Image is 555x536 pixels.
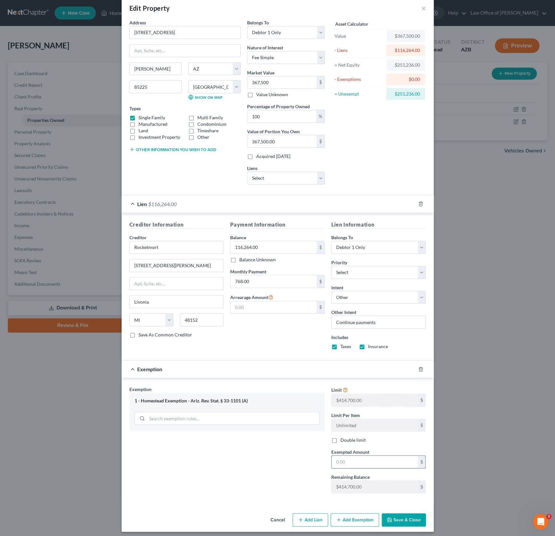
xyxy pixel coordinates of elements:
label: Taxes [340,343,351,350]
input: Enter address... [130,26,240,39]
input: 0.00 [231,275,317,288]
span: Address [129,20,146,25]
input: -- [332,481,418,493]
div: $ [418,481,426,493]
label: Multi Family [197,114,223,121]
h5: Payment Information [230,221,325,229]
span: Lien [137,201,147,207]
label: Double limit [340,437,366,443]
label: Investment Property [139,134,180,140]
label: Balance Unknown [239,256,276,263]
label: Monthly Payment [230,268,266,275]
label: Limit Per Item [331,412,360,419]
label: Balance [230,234,246,241]
input: 0.00 [247,110,316,123]
label: Other [197,134,209,140]
button: Add Exemption [331,513,379,527]
input: 0.00 [247,135,317,148]
div: = Net Equity [335,62,384,68]
h5: Lien Information [331,221,426,229]
label: Value of Portion You Own [247,128,300,135]
input: Specify... [331,316,426,329]
input: Search creditor by name... [129,241,224,254]
input: 0.00 [231,241,317,254]
div: 1 - Homestead Exemption - Ariz. Rev. Stat. § 33-1101 (A) [135,398,320,404]
span: Creditor [129,235,147,240]
label: Condominium [197,121,227,127]
label: Timeshare [197,127,218,134]
button: × [421,4,426,12]
label: Insurance [368,343,388,350]
input: Enter city... [130,63,181,75]
label: Manufactured [139,121,167,127]
label: Land [139,127,148,134]
div: = Unexempt [335,91,384,97]
input: 0.00 [247,76,317,89]
label: Intent [331,284,343,291]
div: Value [335,33,384,39]
input: Enter zip... [180,313,224,326]
input: Enter address... [130,259,224,272]
input: Enter city... [130,295,224,308]
label: Includes [331,334,426,341]
span: Limit [331,387,342,393]
div: $ [418,394,426,406]
span: Exemption [129,386,152,392]
div: $251,236.00 [391,62,420,68]
input: Apt, Suite, etc... [130,278,224,290]
label: Single Family [139,114,165,121]
button: Add Lien [293,513,328,527]
div: $0.00 [391,76,420,83]
input: Enter zip... [129,80,182,93]
label: Save As Common Creditor [139,332,192,338]
label: Asset Calculator [335,20,368,27]
label: Arrearage Amount [230,293,273,301]
label: Percentage of Property Owned [247,103,310,110]
div: $367,500.00 [391,33,420,39]
button: Other information you wish to add [129,147,216,152]
h5: Creditor Information [129,221,224,229]
span: Exempted Amount [331,449,369,455]
label: Types [129,105,141,112]
div: $ [317,275,324,288]
input: Search exemption rules... [147,412,319,425]
span: Exemption [137,366,162,372]
label: Acquired [DATE] [256,153,290,160]
div: % [316,110,324,123]
label: Other Intent [331,309,356,316]
div: $116,264.00 [391,47,420,54]
span: Priority [331,260,347,265]
div: $251,236.00 [391,91,420,97]
iframe: Intercom live chat [533,514,548,529]
button: Cancel [265,514,290,527]
div: $ [317,241,324,254]
div: $ [317,76,324,89]
label: Remaining Balance [331,474,370,480]
a: Show on Map [188,95,222,100]
div: $ [317,301,324,314]
div: Edit Property [129,4,170,13]
div: $ [317,135,324,148]
input: -- [332,419,418,431]
label: Nature of Interest [247,44,283,51]
span: 1 [546,514,551,519]
div: $ [418,419,426,431]
div: - Liens [335,47,384,54]
input: -- [332,394,418,406]
span: $116,264.00 [148,201,177,207]
input: 0.00 [231,301,317,314]
button: Save & Close [382,513,426,527]
span: Belongs To [247,20,269,25]
label: Market Value [247,69,274,76]
div: - Exemptions [335,76,384,83]
input: 0.00 [332,456,418,468]
input: Apt, Suite, etc... [130,45,240,57]
label: Value Unknown [256,91,288,98]
span: Belongs To [331,235,353,240]
label: Liens [247,165,258,172]
div: $ [418,456,426,468]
